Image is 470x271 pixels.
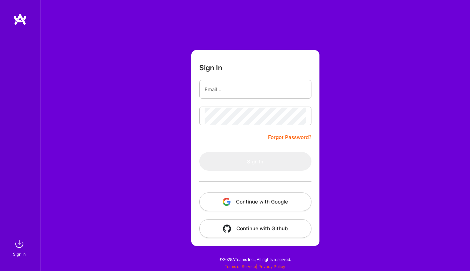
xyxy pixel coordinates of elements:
[40,251,470,268] div: © 2025 ATeams Inc., All rights reserved.
[225,264,285,269] span: |
[199,192,311,211] button: Continue with Google
[199,152,311,171] button: Sign In
[258,264,285,269] a: Privacy Policy
[199,219,311,238] button: Continue with Github
[223,225,231,233] img: icon
[225,264,256,269] a: Terms of Service
[223,198,231,206] img: icon
[13,13,27,25] img: logo
[13,237,26,251] img: sign in
[14,237,26,258] a: sign inSign In
[205,81,306,98] input: Email...
[268,133,311,141] a: Forgot Password?
[199,63,222,72] h3: Sign In
[13,251,26,258] div: Sign In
